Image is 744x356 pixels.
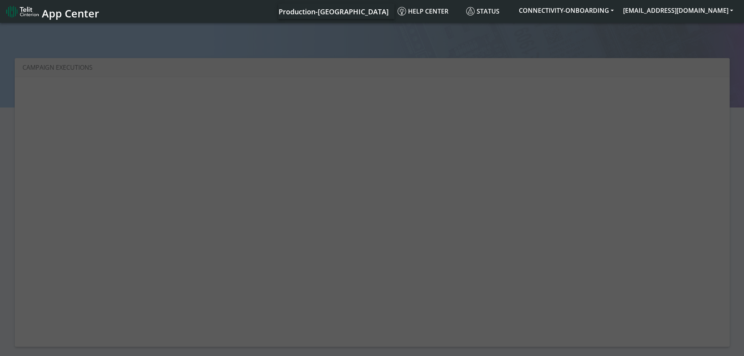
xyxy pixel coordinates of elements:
[514,3,618,17] button: CONNECTIVITY-ONBOARDING
[466,7,499,15] span: Status
[278,3,388,19] a: Your current platform instance
[6,3,98,20] a: App Center
[618,3,738,17] button: [EMAIL_ADDRESS][DOMAIN_NAME]
[398,7,406,15] img: knowledge.svg
[42,6,99,21] span: App Center
[6,5,39,18] img: logo-telit-cinterion-gw-new.png
[398,7,448,15] span: Help center
[279,7,389,16] span: Production-[GEOGRAPHIC_DATA]
[463,3,514,19] a: Status
[394,3,463,19] a: Help center
[466,7,475,15] img: status.svg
